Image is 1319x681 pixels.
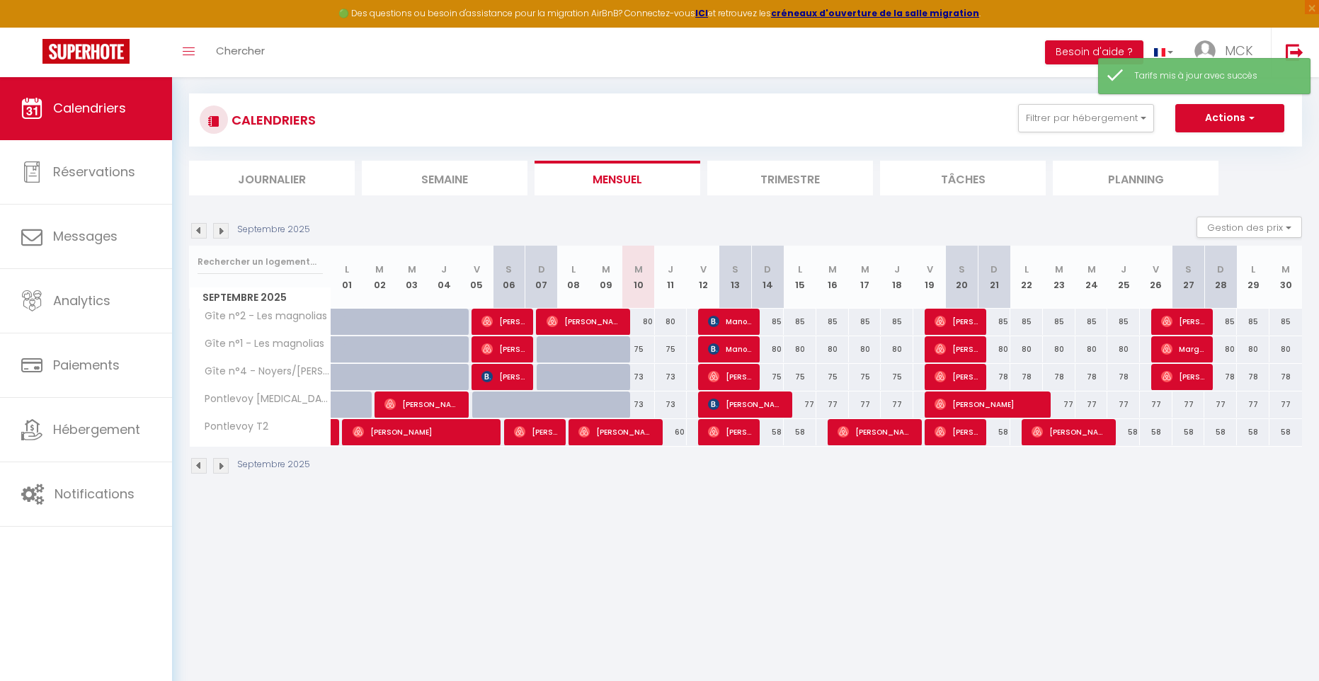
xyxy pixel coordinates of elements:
div: 58 [1237,419,1269,445]
th: 25 [1107,246,1140,309]
span: [PERSON_NAME] [353,418,493,445]
span: [PERSON_NAME] [1032,418,1107,445]
th: 15 [784,246,816,309]
span: [PERSON_NAME] [935,336,978,362]
abbr: M [1055,263,1063,276]
div: 85 [1010,309,1043,335]
abbr: L [571,263,576,276]
span: Pontlevoy T2 [192,419,272,435]
li: Trimestre [707,161,873,195]
div: 58 [752,419,784,445]
th: 19 [913,246,946,309]
div: 58 [1269,419,1302,445]
div: 73 [655,391,687,418]
th: 28 [1204,246,1237,309]
th: 26 [1140,246,1172,309]
span: Analytics [53,292,110,309]
div: 85 [1107,309,1140,335]
p: Septembre 2025 [237,223,310,236]
p: Septembre 2025 [237,458,310,471]
div: 58 [978,419,1011,445]
div: 80 [1269,336,1302,362]
th: 02 [363,246,396,309]
div: 73 [622,364,655,390]
th: 16 [816,246,849,309]
th: 10 [622,246,655,309]
span: Réservations [53,163,135,181]
span: [PERSON_NAME] [481,363,525,390]
span: [PERSON_NAME] [708,391,784,418]
th: 27 [1172,246,1205,309]
div: 85 [1043,309,1075,335]
div: 77 [1043,391,1075,418]
div: 58 [1107,419,1140,445]
th: 29 [1237,246,1269,309]
h3: CALENDRIERS [228,104,316,136]
span: Manon LE NOC [708,336,751,362]
div: 80 [784,336,816,362]
abbr: L [345,263,349,276]
div: 75 [622,336,655,362]
span: [PERSON_NAME] [708,363,751,390]
div: 80 [1204,336,1237,362]
abbr: V [927,263,933,276]
abbr: D [990,263,998,276]
span: [PERSON_NAME] [1161,308,1204,335]
abbr: S [959,263,965,276]
span: [PERSON_NAME] [838,418,913,445]
div: 85 [752,309,784,335]
span: Gîte n°4 - Noyers/[PERSON_NAME] [192,364,333,379]
li: Mensuel [535,161,700,195]
abbr: J [668,263,673,276]
div: 85 [784,309,816,335]
img: logout [1286,43,1303,61]
div: 58 [1140,419,1172,445]
div: 78 [1010,364,1043,390]
div: 75 [849,364,881,390]
img: Super Booking [42,39,130,64]
div: 78 [1237,364,1269,390]
div: 60 [655,419,687,445]
div: 77 [881,391,913,418]
div: 73 [622,391,655,418]
abbr: M [861,263,869,276]
div: 78 [1107,364,1140,390]
div: 80 [752,336,784,362]
abbr: S [1185,263,1192,276]
button: Besoin d'aide ? [1045,40,1143,64]
div: 75 [784,364,816,390]
span: [PERSON_NAME] [481,336,525,362]
th: 20 [946,246,978,309]
th: 11 [655,246,687,309]
abbr: J [441,263,447,276]
div: 80 [978,336,1011,362]
th: 17 [849,246,881,309]
li: Tâches [880,161,1046,195]
div: 77 [1237,391,1269,418]
div: 85 [978,309,1011,335]
div: 75 [881,364,913,390]
abbr: D [1217,263,1224,276]
th: 18 [881,246,913,309]
abbr: V [474,263,480,276]
div: 80 [655,309,687,335]
th: 14 [752,246,784,309]
div: 85 [816,309,849,335]
span: Gîte n°2 - Les magnolias [192,309,331,324]
div: 78 [1269,364,1302,390]
a: ICI [695,7,708,19]
abbr: M [1281,263,1290,276]
a: ... MCK [1184,28,1271,77]
div: 78 [1204,364,1237,390]
span: [PERSON_NAME] [481,308,525,335]
span: MCK [1225,42,1253,59]
div: 85 [1237,309,1269,335]
div: 77 [1107,391,1140,418]
span: Chercher [216,43,265,58]
abbr: D [538,263,545,276]
div: 80 [849,336,881,362]
th: 05 [460,246,493,309]
div: 78 [978,364,1011,390]
div: 78 [1075,364,1108,390]
li: Journalier [189,161,355,195]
